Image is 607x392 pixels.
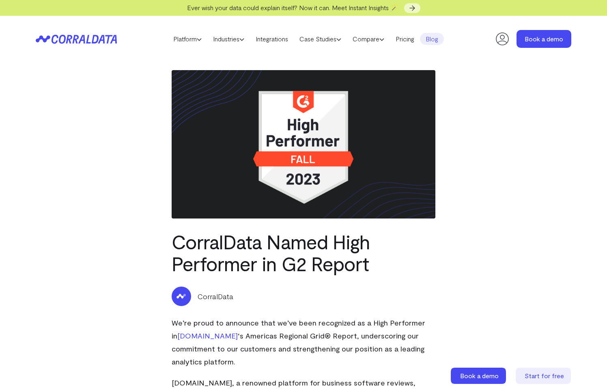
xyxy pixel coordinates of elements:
span: Book a demo [460,372,499,379]
a: Start for free [516,368,573,384]
a: [DOMAIN_NAME] [177,331,238,340]
a: Industries [207,33,250,45]
a: Blog [420,33,444,45]
a: Book a demo [517,30,571,48]
span: Start for free [525,372,564,379]
a: Book a demo [451,368,508,384]
a: Platform [168,33,207,45]
span: Ever wish your data could explain itself? Now it can. Meet Instant Insights 🪄 [187,4,398,11]
h1: CorralData Named High Performer in G2 Report [172,231,435,274]
a: Compare [347,33,390,45]
a: Case Studies [294,33,347,45]
p: CorralData [198,291,233,302]
a: Integrations [250,33,294,45]
span: We’re proud to announce that we’ve been recognized as a High Performer in ‘s Americas Regional Gr... [172,318,425,366]
a: Pricing [390,33,420,45]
